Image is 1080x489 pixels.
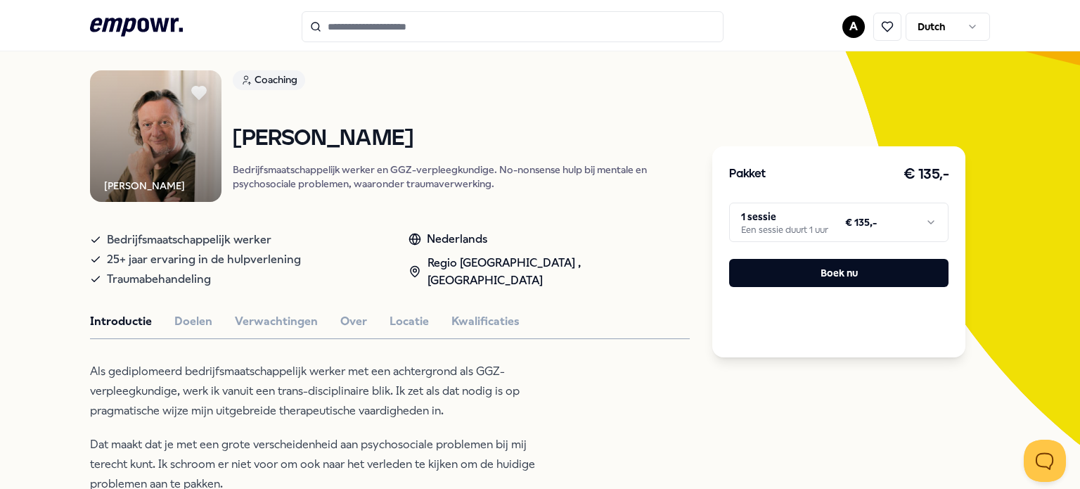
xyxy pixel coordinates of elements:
[451,312,520,331] button: Kwalificaties
[302,11,724,42] input: Search for products, categories or subcategories
[104,178,185,193] div: [PERSON_NAME]
[729,259,949,287] button: Boek nu
[107,230,271,250] span: Bedrijfsmaatschappelijk werker
[904,163,949,186] h3: € 135,-
[409,230,690,248] div: Nederlands
[233,163,690,191] p: Bedrijfsmaatschappelijk werker en GGZ-verpleegkundige. No-nonsense hulp bij mentale en psychosoci...
[174,312,212,331] button: Doelen
[90,312,152,331] button: Introductie
[233,70,305,90] div: Coaching
[842,15,865,38] button: A
[233,70,690,95] a: Coaching
[107,269,211,289] span: Traumabehandeling
[107,250,301,269] span: 25+ jaar ervaring in de hulpverlening
[90,70,221,202] img: Product Image
[390,312,429,331] button: Locatie
[1024,440,1066,482] iframe: Help Scout Beacon - Open
[409,254,690,290] div: Regio [GEOGRAPHIC_DATA] , [GEOGRAPHIC_DATA]
[729,165,766,184] h3: Pakket
[233,127,690,151] h1: [PERSON_NAME]
[235,312,318,331] button: Verwachtingen
[90,362,547,421] p: Als gediplomeerd bedrijfsmaatschappelijk werker met een achtergrond als GGZ-verpleegkundige, werk...
[340,312,367,331] button: Over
